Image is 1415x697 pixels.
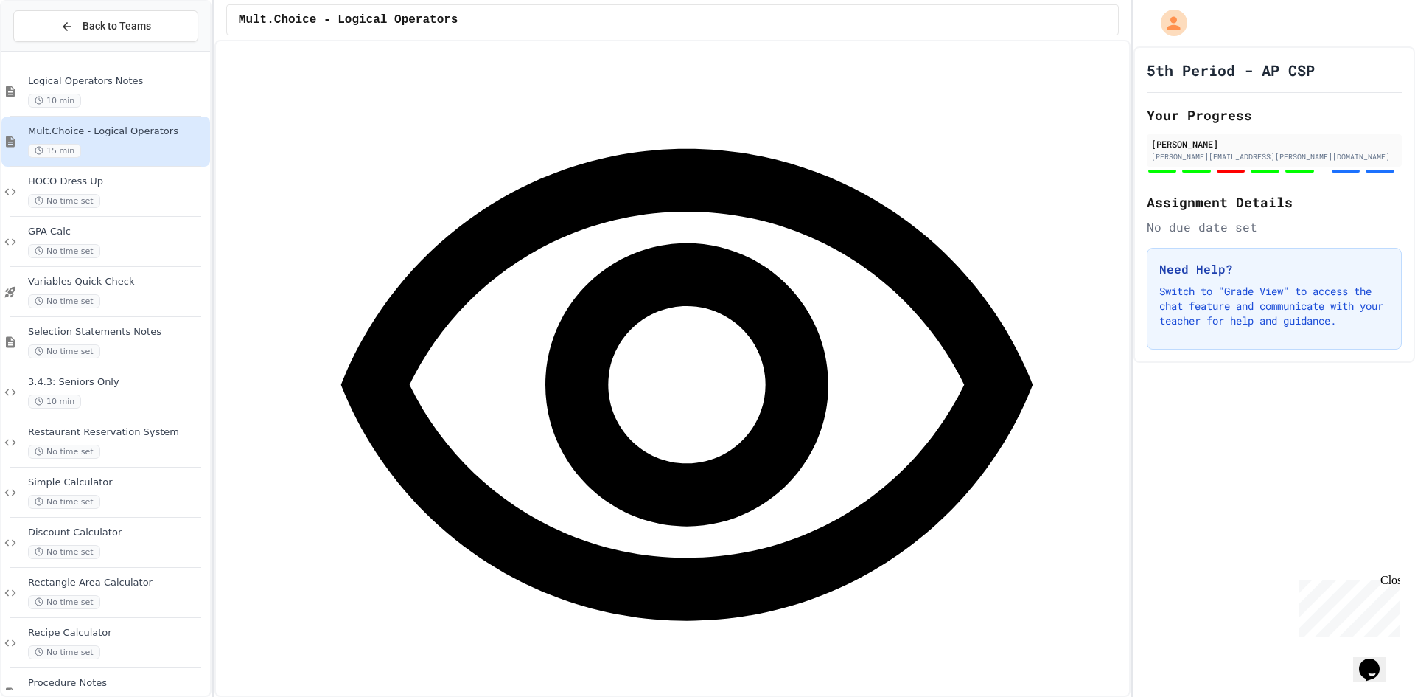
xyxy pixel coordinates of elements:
span: Rectangle Area Calculator [28,577,207,589]
span: Discount Calculator [28,527,207,539]
button: Back to Teams [13,10,198,42]
span: Logical Operators Notes [28,75,207,88]
div: [PERSON_NAME][EMAIL_ADDRESS][PERSON_NAME][DOMAIN_NAME] [1151,151,1397,162]
h3: Need Help? [1159,260,1389,278]
h2: Your Progress [1147,105,1402,125]
span: Selection Statements Notes [28,326,207,339]
span: No time set [28,244,100,258]
span: GPA Calc [28,226,207,238]
span: Simple Calculator [28,476,207,489]
span: No time set [28,194,100,208]
p: Switch to "Grade View" to access the chat feature and communicate with your teacher for help and ... [1159,284,1389,328]
iframe: chat widget [1293,574,1400,637]
iframe: chat widget [1353,638,1400,682]
span: No time set [28,545,100,559]
span: Procedure Notes [28,677,207,690]
span: Back to Teams [83,18,151,34]
span: No time set [28,445,100,459]
span: No time set [28,495,100,509]
div: No due date set [1147,218,1402,236]
span: Restaurant Reservation System [28,426,207,439]
span: Mult.Choice - Logical Operators [28,125,207,138]
span: Variables Quick Check [28,276,207,288]
span: No time set [28,595,100,609]
span: HOCO Dress Up [28,176,207,188]
div: Chat with us now!Close [6,6,102,94]
span: 10 min [28,94,81,108]
span: No time set [28,344,100,358]
span: No time set [28,294,100,308]
h1: 5th Period - AP CSP [1147,60,1315,80]
span: 3.4.3: Seniors Only [28,376,207,389]
h2: Assignment Details [1147,192,1402,212]
span: No time set [28,645,100,659]
span: 10 min [28,395,81,409]
div: My Account [1145,6,1191,40]
span: Mult.Choice - Logical Operators [239,11,458,29]
div: [PERSON_NAME] [1151,137,1397,150]
span: 15 min [28,144,81,158]
span: Recipe Calculator [28,627,207,639]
